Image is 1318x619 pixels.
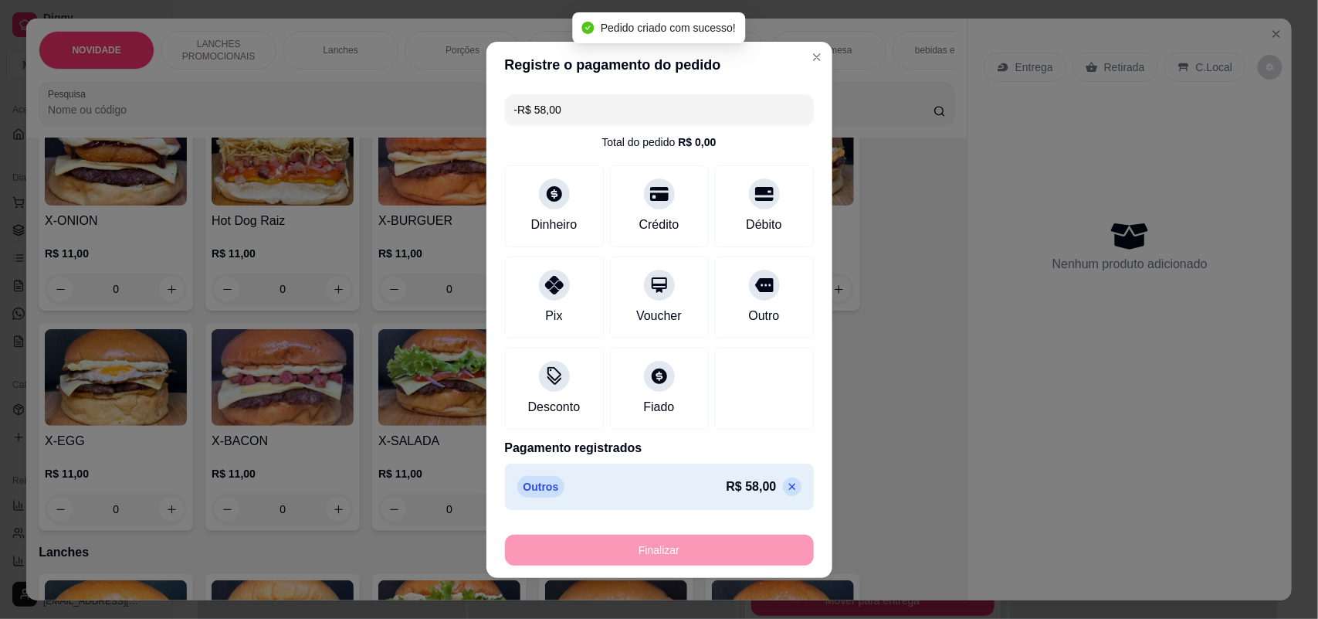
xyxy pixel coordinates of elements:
[639,216,679,234] div: Crédito
[531,216,578,234] div: Dinheiro
[601,22,736,34] span: Pedido criado com sucesso!
[545,307,562,325] div: Pix
[748,307,779,325] div: Outro
[601,134,716,150] div: Total do pedido
[746,216,781,234] div: Débito
[636,307,682,325] div: Voucher
[505,439,814,457] p: Pagamento registrados
[528,398,581,417] div: Desconto
[582,22,595,34] span: check-circle
[517,476,565,498] p: Outros
[486,42,832,88] header: Registre o pagamento do pedido
[805,45,829,70] button: Close
[727,478,777,496] p: R$ 58,00
[678,134,716,150] div: R$ 0,00
[643,398,674,417] div: Fiado
[514,94,805,125] input: Ex.: hambúrguer de cordeiro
